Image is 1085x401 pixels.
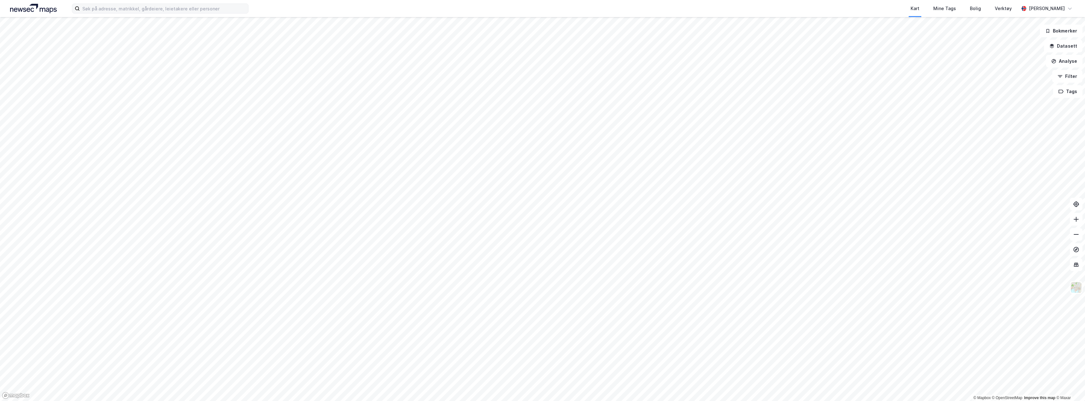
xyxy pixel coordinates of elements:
[1024,396,1055,400] a: Improve this map
[1044,40,1082,52] button: Datasett
[2,392,30,399] a: Mapbox homepage
[1070,281,1082,293] img: Z
[973,396,991,400] a: Mapbox
[1053,371,1085,401] div: Kontrollprogram for chat
[933,5,956,12] div: Mine Tags
[1046,55,1082,68] button: Analyse
[80,4,248,13] input: Søk på adresse, matrikkel, gårdeiere, leietakere eller personer
[992,396,1023,400] a: OpenStreetMap
[1053,371,1085,401] iframe: Chat Widget
[995,5,1012,12] div: Verktøy
[1053,85,1082,98] button: Tags
[911,5,919,12] div: Kart
[1052,70,1082,83] button: Filter
[1040,25,1082,37] button: Bokmerker
[1029,5,1065,12] div: [PERSON_NAME]
[970,5,981,12] div: Bolig
[10,4,57,13] img: logo.a4113a55bc3d86da70a041830d287a7e.svg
